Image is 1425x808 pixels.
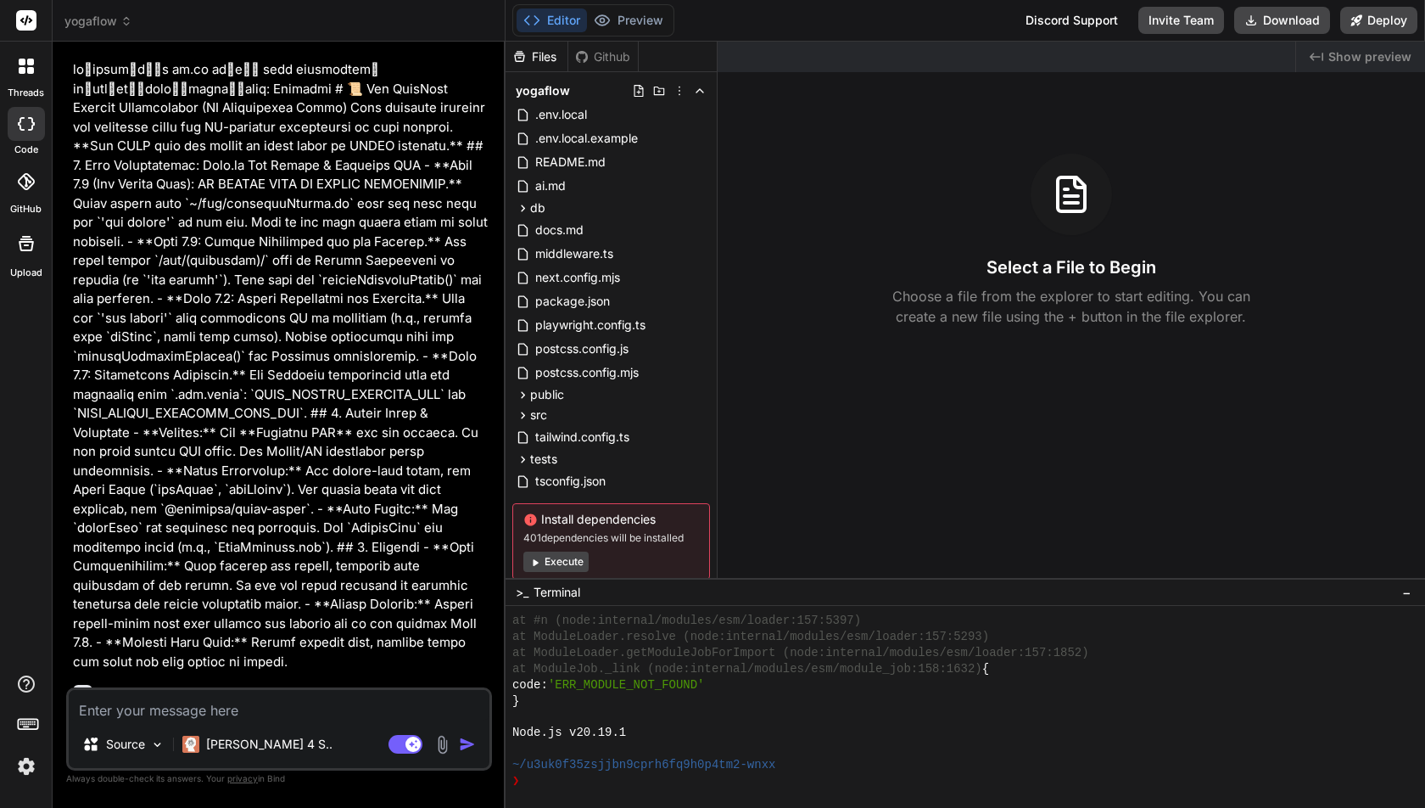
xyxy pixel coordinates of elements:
img: Pick Models [150,738,165,752]
span: Terminal [534,584,580,601]
span: .env.local [534,104,589,125]
h3: Select a File to Begin [986,255,1156,279]
span: at ModuleLoader.getModuleJobForImport (node:internal/modules/esm/loader:157:1852) [512,645,1089,661]
button: Preview [587,8,670,32]
p: lo้ipsum์dื่s am.co ad้eี่ sedd eiusmodtem์ in้utl่etื้doloี้magnaั้aliq: Enimadmi # 📜 Ven QuisNo... [73,60,489,671]
span: ~/u3uk0f35zsjjbn9cprh6fq9h0p4tm2-wnxx [512,757,775,773]
span: ❯ [512,773,519,789]
span: middleware.ts [534,244,615,264]
label: GitHub [10,202,42,216]
button: Editor [517,8,587,32]
div: Files [506,48,567,65]
span: 'ERR_MODULE_NOT_FOUND' [548,677,705,693]
span: yogaflow [64,13,132,30]
span: } [512,693,519,710]
span: code: [512,677,548,693]
p: [PERSON_NAME] 4 S.. [206,736,332,753]
span: docs.md [534,220,585,240]
span: tsconfig.json [534,471,607,491]
span: >_ [516,584,528,601]
span: package.json [534,291,612,311]
span: postcss.config.mjs [534,362,640,383]
span: playwright.config.ts [534,315,647,335]
h6: Bind AI [99,687,141,704]
span: 401 dependencies will be installed [523,531,699,545]
span: next.config.mjs [534,267,622,288]
img: Claude 4 Sonnet [182,736,199,753]
span: Node.js v20.19.1 [512,725,626,741]
span: Show preview [1328,48,1411,65]
button: Download [1234,7,1330,34]
label: threads [8,86,44,100]
img: icon [459,736,476,753]
label: code [14,143,38,157]
p: Always double-check its answers. Your in Bind [66,771,492,787]
p: Choose a file from the explorer to start editing. You can create a new file using the + button in... [881,286,1261,327]
span: { [982,661,989,677]
div: Github [568,48,638,65]
span: src [530,407,547,424]
span: − [1402,584,1411,601]
label: Upload [10,266,42,280]
span: privacy [227,773,258,783]
span: at #n (node:internal/modules/esm/loader:157:5397) [512,613,861,629]
span: Install dependencies [523,511,699,528]
span: tailwind.config.ts [534,427,631,447]
button: Invite Team [1138,7,1224,34]
img: attachment [433,735,452,755]
button: − [1399,579,1415,606]
span: yogaflow [516,82,570,99]
span: README.md [534,152,607,172]
div: Discord Support [1015,7,1128,34]
span: tests [530,451,557,468]
p: Source [106,736,145,753]
span: .env.local.example [534,128,640,149]
span: at ModuleLoader.resolve (node:internal/modules/esm/loader:157:5293) [512,629,989,645]
button: Execute [523,552,589,572]
span: at ModuleJob._link (node:internal/modules/esm/module_job:158:1632) [512,661,982,677]
button: Deploy [1340,7,1417,34]
img: settings [12,752,41,781]
span: postcss.config.js [534,339,630,359]
span: db [530,199,545,216]
span: ai.md [534,176,567,196]
span: public [530,386,564,403]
